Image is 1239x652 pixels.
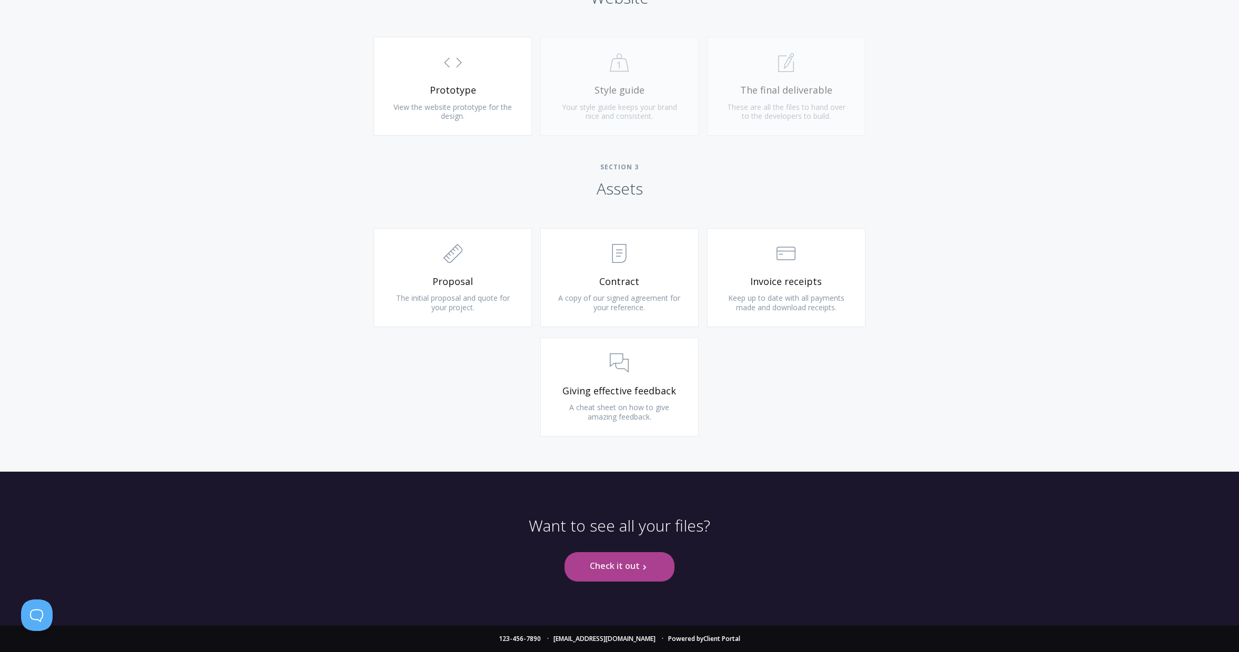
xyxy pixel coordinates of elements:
span: Giving effective feedback [557,385,682,397]
span: View the website prototype for the design. [394,102,512,121]
a: 123-456-7890 [499,634,541,643]
a: [EMAIL_ADDRESS][DOMAIN_NAME] [553,634,656,643]
span: A cheat sheet on how to give amazing feedback. [569,402,669,422]
a: Check it out [565,552,674,581]
a: Prototype View the website prototype for the design. [374,37,532,136]
span: Proposal [390,276,516,288]
a: Contract A copy of our signed agreement for your reference. [540,228,699,327]
a: Giving effective feedback A cheat sheet on how to give amazing feedback. [540,338,699,436]
span: Keep up to date with all payments made and download receipts. [728,293,844,312]
a: Client Portal [703,634,740,643]
span: A copy of our signed agreement for your reference. [558,293,680,312]
a: Proposal The initial proposal and quote for your project. [374,228,532,327]
iframe: Toggle Customer Support [21,599,53,631]
li: Powered by [657,636,740,642]
span: Contract [557,276,682,288]
p: Want to see all your files? [529,516,710,553]
span: The initial proposal and quote for your project. [396,293,510,312]
span: Prototype [390,84,516,96]
span: Invoice receipts [723,276,849,288]
a: Invoice receipts Keep up to date with all payments made and download receipts. [707,228,865,327]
